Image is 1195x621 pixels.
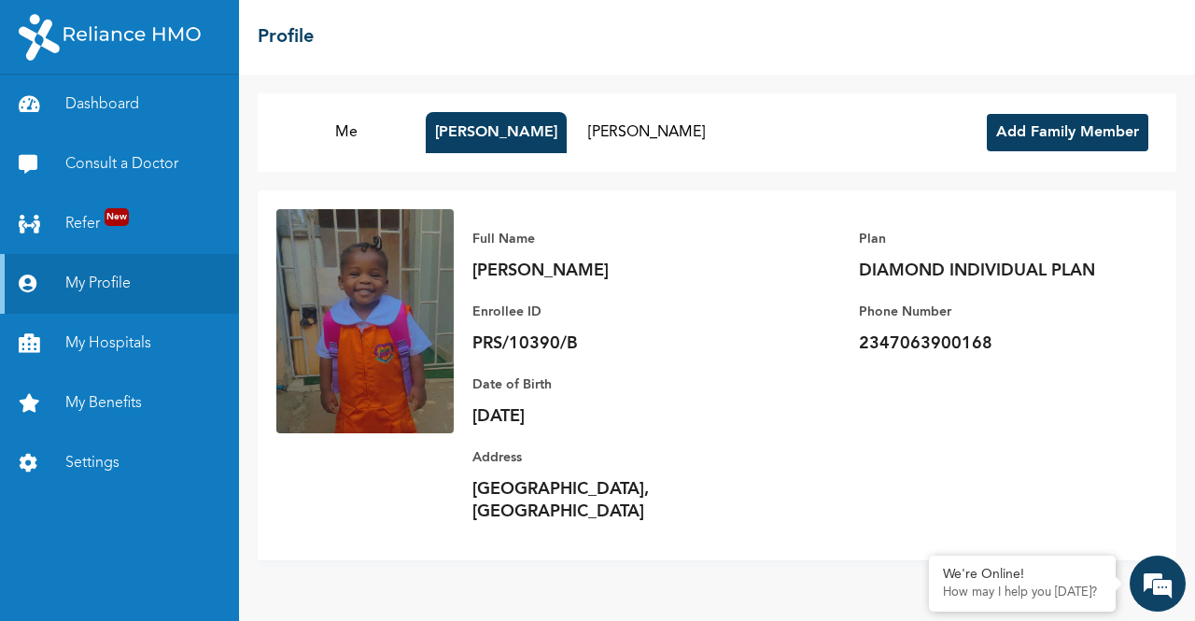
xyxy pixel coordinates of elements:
[943,586,1102,600] p: How may I help you today?
[576,112,716,153] button: [PERSON_NAME]
[859,260,1120,282] p: DIAMOND INDIVIDUAL PLAN
[859,228,1120,250] p: Plan
[472,260,734,282] p: [PERSON_NAME]
[472,374,734,396] p: Date of Birth
[472,332,734,355] p: PRS/10390/B
[276,209,454,433] img: Enrollee
[987,114,1148,151] button: Add Family Member
[258,23,314,51] h2: Profile
[426,112,567,153] button: [PERSON_NAME]
[472,478,734,523] p: [GEOGRAPHIC_DATA], [GEOGRAPHIC_DATA]
[472,228,734,250] p: Full Name
[859,332,1120,355] p: 2347063900168
[943,567,1102,583] div: We're Online!
[276,112,416,153] button: Me
[472,405,734,428] p: [DATE]
[472,301,734,323] p: Enrollee ID
[105,208,129,226] span: New
[859,301,1120,323] p: Phone Number
[19,14,201,61] img: RelianceHMO's Logo
[472,446,734,469] p: Address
